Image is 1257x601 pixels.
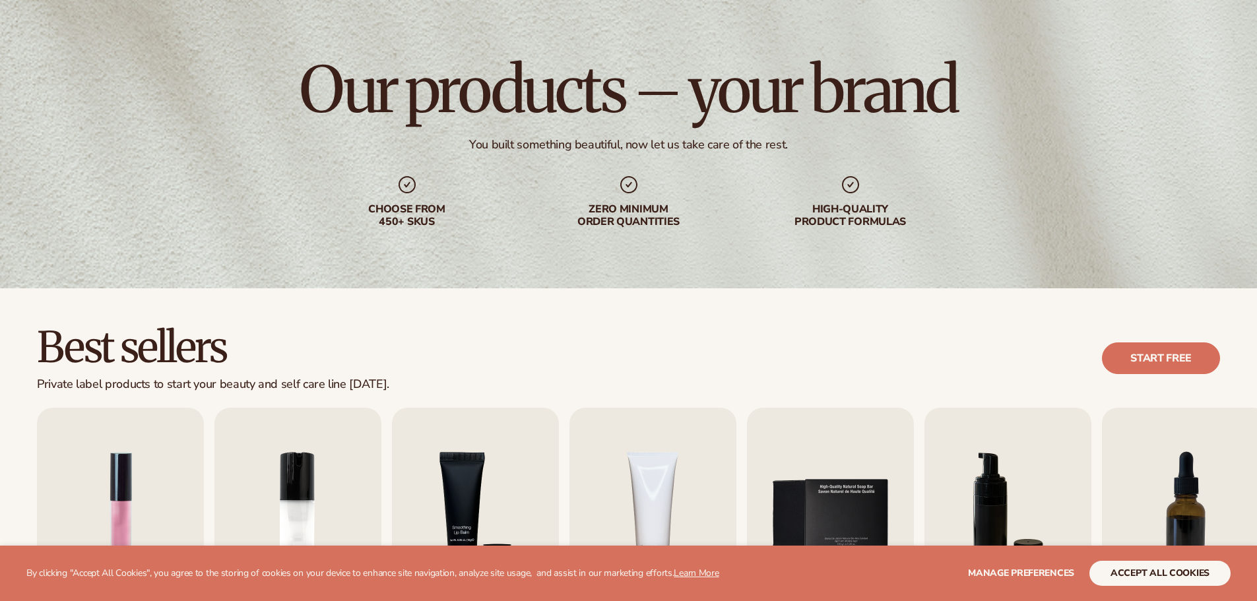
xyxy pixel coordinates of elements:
[323,203,492,228] div: Choose from 450+ Skus
[37,325,389,369] h2: Best sellers
[469,137,788,152] div: You built something beautiful, now let us take care of the rest.
[766,203,935,228] div: High-quality product formulas
[968,567,1074,579] span: Manage preferences
[544,203,713,228] div: Zero minimum order quantities
[968,561,1074,586] button: Manage preferences
[1102,342,1220,374] a: Start free
[1089,561,1231,586] button: accept all cookies
[26,568,719,579] p: By clicking "Accept All Cookies", you agree to the storing of cookies on your device to enhance s...
[674,567,719,579] a: Learn More
[37,377,389,392] div: Private label products to start your beauty and self care line [DATE].
[300,58,957,121] h1: Our products – your brand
